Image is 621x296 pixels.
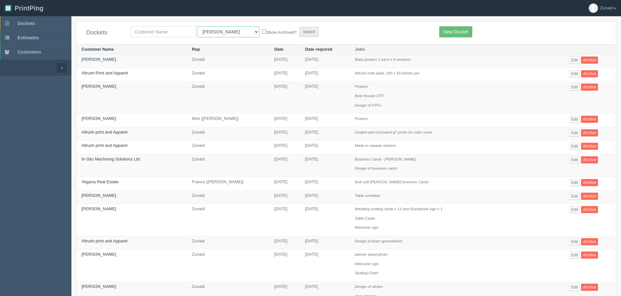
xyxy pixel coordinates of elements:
a: Archive [581,238,598,245]
a: Rep [192,47,200,52]
td: Zunaid [187,250,269,282]
h4: Dockets [86,30,121,36]
a: Archive [581,206,598,213]
td: [DATE] [269,204,300,236]
td: [DATE] [300,190,350,204]
a: Archive [581,70,598,77]
a: Edit [569,129,580,136]
td: [DATE] [269,236,300,250]
td: [DATE] [269,190,300,204]
td: [DATE] [269,250,300,282]
td: Zunaid [187,236,269,250]
td: [DATE] [300,68,350,82]
td: [DATE] [269,141,300,154]
a: Archive [581,57,598,64]
i: Coated and Uncoated g7 prints for color curve [355,130,432,134]
i: Wedding seating cards x 11 and Guestbook sign x 1 [355,207,442,211]
a: Edit [569,84,580,91]
a: Date required [305,47,332,52]
a: Customer Name [81,47,114,52]
i: Made in canada stickers [355,143,396,148]
i: Posters [355,84,368,88]
a: Edit [569,206,580,213]
i: 5mil soft [PERSON_NAME] business Cards [355,180,428,184]
a: Archive [581,129,598,136]
td: [DATE] [300,250,350,282]
i: Baby posters 1 each x 6 versions [355,57,411,61]
i: Design of sticker [355,284,383,289]
a: Edit [569,179,580,186]
td: [DATE] [269,154,300,177]
a: New Docket [439,26,472,37]
a: Archive [581,156,598,163]
td: Zunaid [187,204,269,236]
td: [DATE] [300,154,350,177]
td: [DATE] [300,55,350,68]
a: Edit [569,116,580,123]
a: Edit [569,57,580,64]
a: Date [274,47,283,52]
td: France ([PERSON_NAME]) [187,177,269,190]
a: Archive [581,179,598,186]
i: Table Cards [355,216,375,220]
a: Archive [581,193,598,200]
td: [DATE] [269,55,300,68]
a: Allrush print and Apparel [81,238,128,243]
img: avatar_default-7531ab5dedf162e01f1e0bb0964e6a185e93c5c22dfe317fb01d7f8cd2b1632c.jpg [589,4,598,13]
td: Zunaid [187,68,269,82]
i: Seating Chart [355,271,378,275]
th: Jobs [350,44,565,55]
i: Design of team spreadsheet [355,239,402,243]
td: [DATE] [300,141,350,154]
td: [DATE] [300,82,350,114]
a: [PERSON_NAME] [81,252,116,257]
img: logo-3e63b451c926e2ac314895c53de4908e5d424f24456219fb08d385ab2e579770.png [5,5,11,11]
a: Archive [581,284,598,291]
input: Search [299,27,319,37]
td: Zunaid [187,55,269,68]
input: Customer Name [130,26,196,37]
td: Moe ([PERSON_NAME]) [187,114,269,127]
td: [DATE] [269,68,300,82]
a: Archive [581,116,598,123]
label: Show Archived? [262,28,296,36]
td: [DATE] [300,114,350,127]
a: Archive [581,251,598,259]
i: Welcome sign [355,262,379,266]
i: Business Cards - [PERSON_NAME] [355,157,416,161]
i: Beer Koozie DTF [355,94,384,98]
td: [DATE] [300,236,350,250]
i: Posters [355,116,368,121]
a: [PERSON_NAME] [81,206,116,211]
i: Design of business cards [355,166,397,170]
td: Zunaid [187,82,269,114]
input: Show Archived? [262,30,266,34]
span: Customers [18,49,41,55]
a: Yegana Real Estate [81,179,118,184]
i: Welcome sign [355,225,379,229]
a: [PERSON_NAME] [81,84,116,89]
i: Table schedule [355,193,380,198]
a: Allrush Print and Apparel [81,71,128,75]
a: In-Situ Machining Solutions Ltd. [81,157,141,161]
a: Edit [569,193,580,200]
a: Allrush print and Apparel [81,130,128,135]
a: [PERSON_NAME] [81,193,116,198]
a: [PERSON_NAME] [81,116,116,121]
td: Zunaid [187,141,269,154]
td: Zunaid [187,127,269,141]
a: Edit [569,156,580,163]
td: Zunaid [187,190,269,204]
span: Estimates [18,35,39,40]
td: [DATE] [300,127,350,141]
a: Allrush print and Apparel [81,143,128,148]
a: Edit [569,284,580,291]
a: [PERSON_NAME] [81,284,116,289]
td: [DATE] [269,114,300,127]
td: [DATE] [269,82,300,114]
span: Dockets [18,21,35,26]
a: Edit [569,143,580,150]
a: Archive [581,84,598,91]
a: Edit [569,70,580,77]
td: [DATE] [300,177,350,190]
